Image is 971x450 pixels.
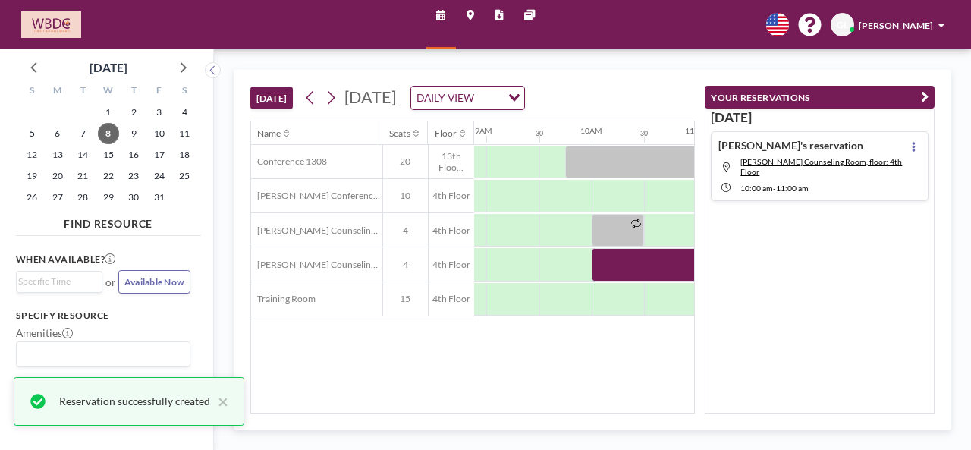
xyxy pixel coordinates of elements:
[123,102,144,123] span: Thursday, October 2, 2025
[479,90,500,107] input: Search for option
[251,293,316,304] span: Training Room
[98,165,119,187] span: Wednesday, October 22, 2025
[123,144,144,165] span: Thursday, October 16, 2025
[149,165,170,187] span: Friday, October 24, 2025
[773,184,776,193] span: -
[251,225,382,236] span: [PERSON_NAME] Counseling Room
[47,123,68,144] span: Monday, October 6, 2025
[21,165,42,187] span: Sunday, October 19, 2025
[711,109,929,126] h3: [DATE]
[171,82,196,102] div: S
[16,326,73,339] label: Amenities
[251,156,328,167] span: Conference 1308
[124,276,184,288] span: Available Now
[837,19,848,30] span: GL
[21,144,42,165] span: Sunday, October 12, 2025
[383,156,428,167] span: 20
[45,82,70,102] div: M
[429,190,475,201] span: 4th Floor
[21,123,42,144] span: Sunday, October 5, 2025
[344,87,396,107] span: [DATE]
[383,293,428,304] span: 15
[47,144,68,165] span: Monday, October 13, 2025
[72,187,93,208] span: Tuesday, October 28, 2025
[174,144,195,165] span: Saturday, October 18, 2025
[414,90,477,107] span: DAILY VIEW
[740,184,773,193] span: 10:00 AM
[118,270,190,294] button: Available Now
[72,165,93,187] span: Tuesday, October 21, 2025
[174,123,195,144] span: Saturday, October 11, 2025
[16,310,190,321] h3: Specify resource
[16,212,201,230] h4: FIND RESOURCE
[705,86,935,109] button: YOUR RESERVATIONS
[718,139,863,152] h4: [PERSON_NAME]'s reservation
[776,184,809,193] span: 11:00 AM
[123,123,144,144] span: Thursday, October 9, 2025
[59,392,210,411] div: Reservation successfully created
[251,190,382,201] span: [PERSON_NAME] Conference Room
[149,144,170,165] span: Friday, October 17, 2025
[411,87,524,110] div: Search for option
[72,144,93,165] span: Tuesday, October 14, 2025
[250,87,293,110] button: [DATE]
[146,82,171,102] div: F
[47,165,68,187] span: Monday, October 20, 2025
[98,144,119,165] span: Wednesday, October 15, 2025
[47,187,68,208] span: Monday, October 27, 2025
[149,123,170,144] span: Friday, October 10, 2025
[640,130,648,138] div: 30
[251,259,382,270] span: [PERSON_NAME] Counseling Room
[18,345,181,363] input: Search for option
[257,127,281,139] div: Name
[71,82,96,102] div: T
[17,272,102,292] div: Search for option
[389,127,410,139] div: Seats
[123,165,144,187] span: Thursday, October 23, 2025
[105,275,116,288] span: or
[740,157,902,176] span: Serlin Counseling Room, floor: 4th Floor
[98,123,119,144] span: Wednesday, October 8, 2025
[580,126,602,136] div: 10AM
[149,187,170,208] span: Friday, October 31, 2025
[429,225,475,236] span: 4th Floor
[429,293,475,304] span: 4th Floor
[475,126,492,136] div: 9AM
[429,150,475,173] span: 13th Floo...
[21,11,81,38] img: organization-logo
[98,102,119,123] span: Wednesday, October 1, 2025
[21,187,42,208] span: Sunday, October 26, 2025
[18,275,93,289] input: Search for option
[435,127,457,139] div: Floor
[383,259,428,270] span: 4
[72,123,93,144] span: Tuesday, October 7, 2025
[174,102,195,123] span: Saturday, October 4, 2025
[17,342,190,366] div: Search for option
[123,187,144,208] span: Thursday, October 30, 2025
[96,82,121,102] div: W
[174,165,195,187] span: Saturday, October 25, 2025
[429,259,475,270] span: 4th Floor
[90,57,127,78] div: [DATE]
[149,102,170,123] span: Friday, October 3, 2025
[121,82,146,102] div: T
[536,130,543,138] div: 30
[859,20,933,31] span: [PERSON_NAME]
[20,82,45,102] div: S
[98,187,119,208] span: Wednesday, October 29, 2025
[210,392,228,411] button: close
[383,190,428,201] span: 10
[685,126,707,136] div: 11AM
[383,225,428,236] span: 4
